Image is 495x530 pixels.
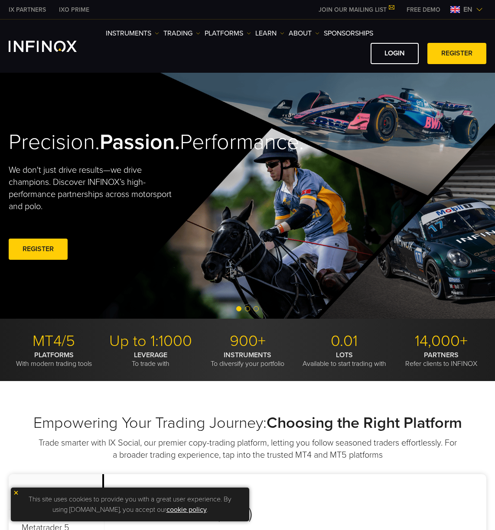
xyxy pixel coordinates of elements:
[9,41,97,52] a: INFINOX Logo
[134,351,167,359] strong: LEVERAGE
[126,504,482,524] h3: (MT4)
[224,351,271,359] strong: INSTRUMENTS
[37,437,458,461] p: Trade smarter with IX Social, our premier copy-trading platform, letting you follow seasoned trad...
[202,332,293,351] p: 900+
[2,5,52,14] a: INFINOX
[105,351,195,368] p: To trade with
[396,351,486,368] p: Refer clients to INFINOX
[254,306,259,311] span: Go to slide 3
[9,239,68,260] a: REGISTER
[105,332,195,351] p: Up to 1:1000
[299,351,389,368] p: Available to start trading with
[202,351,293,368] p: To diversify your portfolio
[236,306,241,311] span: Go to slide 1
[400,5,447,14] a: INFINOX MENU
[299,332,389,351] p: 0.01
[9,129,224,155] h2: Precision. Performance.
[106,28,159,39] a: Instruments
[205,28,251,39] a: PLATFORMS
[100,129,180,155] strong: Passion.
[15,492,245,517] p: This site uses cookies to provide you with a great user experience. By using [DOMAIN_NAME], you a...
[9,332,99,351] p: MT4/5
[424,351,459,359] strong: PARTNERS
[267,414,462,432] strong: Choosing the Right Platform
[460,4,476,15] span: en
[289,28,319,39] a: ABOUT
[34,351,74,359] strong: PLATFORMS
[427,43,486,64] a: REGISTER
[324,28,373,39] a: SPONSORSHIPS
[336,351,353,359] strong: LOTS
[9,414,486,433] h2: Empowering Your Trading Journey:
[13,490,19,496] img: yellow close icon
[9,351,99,368] p: With modern trading tools
[9,474,104,510] p: Metatrader 4
[9,164,181,213] p: We don't just drive results—we drive champions. Discover INFINOX’s high-performance partnerships ...
[396,332,486,351] p: 14,000+
[312,6,400,13] a: JOIN OUR MAILING LIST
[166,505,207,514] a: cookie policy
[163,28,200,39] a: TRADING
[255,28,284,39] a: Learn
[245,306,250,311] span: Go to slide 2
[52,5,96,14] a: INFINOX
[371,43,419,64] a: LOGIN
